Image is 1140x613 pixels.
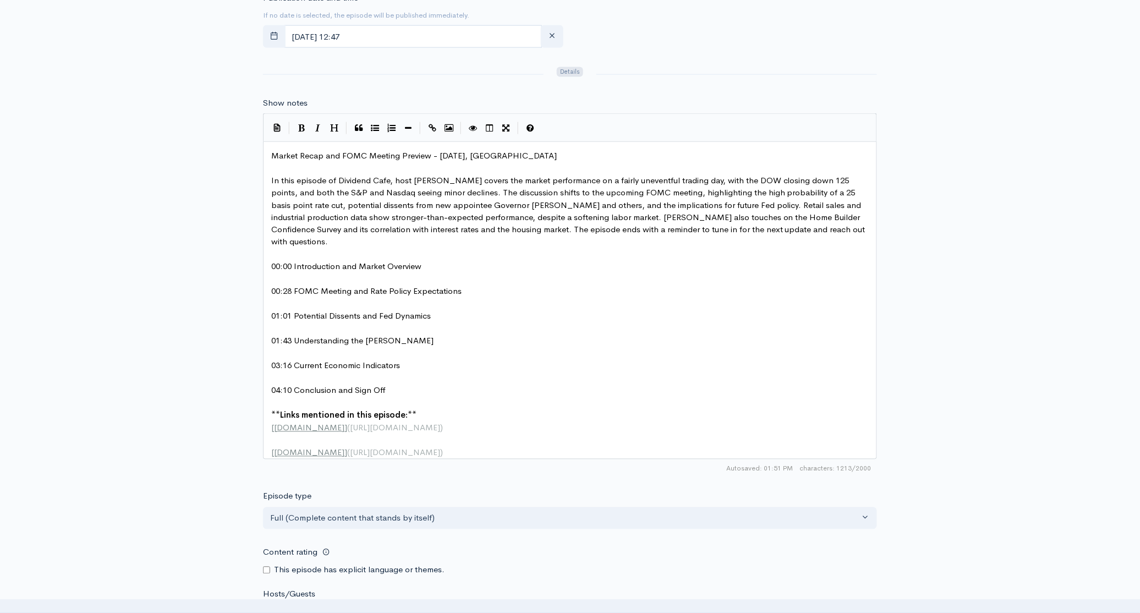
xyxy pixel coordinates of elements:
span: 01:43 Understanding the [PERSON_NAME] [271,336,434,346]
span: 01:01 Potential Dissents and Fed Dynamics [271,311,431,321]
button: Create Link [424,120,441,136]
span: [DOMAIN_NAME] [274,423,344,433]
span: ] [344,423,347,433]
i: | [420,122,421,135]
div: Full (Complete content that stands by itself) [270,512,860,525]
button: Toggle Fullscreen [498,120,514,136]
span: In this episode of Dividend Cafe, host [PERSON_NAME] covers the market performance on a fairly un... [271,175,868,248]
span: Market Recap and FOMC Meeting Preview - [DATE], [GEOGRAPHIC_DATA] [271,150,557,161]
label: Episode type [263,490,311,503]
button: toggle [263,25,286,48]
button: Bold [293,120,310,136]
span: ) [440,447,443,458]
span: 04:10 Conclusion and Sign Off [271,385,386,396]
i: | [289,122,290,135]
span: 1213/2000 [800,464,872,474]
i: | [346,122,347,135]
span: ] [344,447,347,458]
button: Markdown Guide [522,120,539,136]
button: Toggle Preview [465,120,481,136]
label: Show notes [263,97,308,110]
span: ( [347,423,350,433]
button: Generic List [367,120,383,136]
span: 03:16 Current Economic Indicators [271,360,400,371]
button: Toggle Side by Side [481,120,498,136]
label: Hosts/Guests [263,588,315,601]
span: Autosaved: 01:51 PM [726,464,793,474]
span: [URL][DOMAIN_NAME] [350,447,440,458]
label: Content rating [263,541,317,564]
button: Numbered List [383,120,400,136]
span: ) [440,423,443,433]
button: Italic [310,120,326,136]
button: Insert Image [441,120,457,136]
span: 00:28 FOMC Meeting and Rate Policy Expectations [271,286,462,297]
span: ( [347,447,350,458]
button: Insert Show Notes Template [269,119,286,135]
button: Full (Complete content that stands by itself) [263,507,877,530]
button: Insert Horizontal Line [400,120,416,136]
span: 00:00 Introduction and Market Overview [271,261,421,272]
i: | [461,122,462,135]
button: Quote [350,120,367,136]
span: Details [557,67,583,78]
span: [ [271,423,274,433]
button: clear [541,25,563,48]
i: | [518,122,519,135]
button: Heading [326,120,343,136]
span: [URL][DOMAIN_NAME] [350,423,440,433]
span: [ [271,447,274,458]
span: [DOMAIN_NAME] [274,447,344,458]
small: If no date is selected, the episode will be published immediately. [263,10,469,20]
span: Links mentioned in this episode: [280,410,408,420]
label: This episode has explicit language or themes. [274,564,445,577]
